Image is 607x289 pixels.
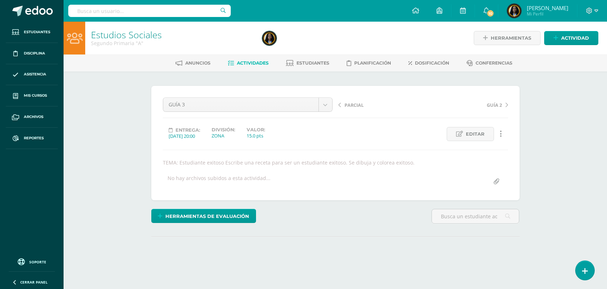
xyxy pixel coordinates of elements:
div: 15.0 pts [247,132,265,139]
a: GUÍA 2 [423,101,508,108]
a: Anuncios [175,57,211,69]
span: Asistencia [24,71,46,77]
span: Actividad [561,31,589,45]
span: Herramientas de evaluación [165,210,249,223]
span: Disciplina [24,51,45,56]
div: [DATE] 20:00 [169,133,200,139]
a: Dosificación [408,57,449,69]
span: Mis cursos [24,93,47,98]
a: Actividad [544,31,598,45]
a: Planificación [347,57,391,69]
span: Entrega: [175,127,200,133]
div: ZONA [212,132,235,139]
a: PARCIAL [338,101,423,108]
input: Busca un estudiante aquí... [432,209,519,223]
label: Valor: [247,127,265,132]
span: GUÍA 3 [169,98,313,111]
a: Herramientas de evaluación [151,209,256,223]
span: 10 [486,9,494,17]
a: Asistencia [6,64,58,86]
span: Mi Perfil [527,11,568,17]
a: Disciplina [6,43,58,64]
a: Conferencias [467,57,512,69]
a: Soporte [9,257,55,266]
span: Archivos [24,114,43,120]
a: Archivos [6,106,58,128]
div: No hay archivos subidos a esta actividad... [168,175,270,189]
img: 209057f62bb55dc6146cf931a6e890a2.png [507,4,521,18]
span: Herramientas [491,31,531,45]
a: Estudiantes [286,57,329,69]
img: 209057f62bb55dc6146cf931a6e890a2.png [262,31,277,45]
span: Editar [466,127,485,141]
a: Actividades [228,57,269,69]
h1: Estudios Sociales [91,30,253,40]
a: GUÍA 3 [163,98,332,111]
a: Reportes [6,128,58,149]
span: Actividades [237,60,269,66]
span: [PERSON_NAME] [527,4,568,12]
a: Mis cursos [6,85,58,106]
a: Herramientas [474,31,541,45]
span: Anuncios [185,60,211,66]
span: Conferencias [476,60,512,66]
span: Cerrar panel [20,280,48,285]
a: Estudios Sociales [91,29,162,41]
span: Soporte [29,259,46,264]
span: Planificación [354,60,391,66]
div: TEMA: Estudiante exitoso Escribe una receta para ser un estudiante exitoso. Se dibuja y colorea e... [160,159,511,166]
span: Estudiantes [24,29,50,35]
span: PARCIAL [344,102,364,108]
span: Reportes [24,135,44,141]
div: Segundo Primaria 'A' [91,40,253,47]
label: División: [212,127,235,132]
input: Busca un usuario... [68,5,231,17]
span: Estudiantes [296,60,329,66]
span: GUÍA 2 [487,102,502,108]
a: Estudiantes [6,22,58,43]
span: Dosificación [415,60,449,66]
